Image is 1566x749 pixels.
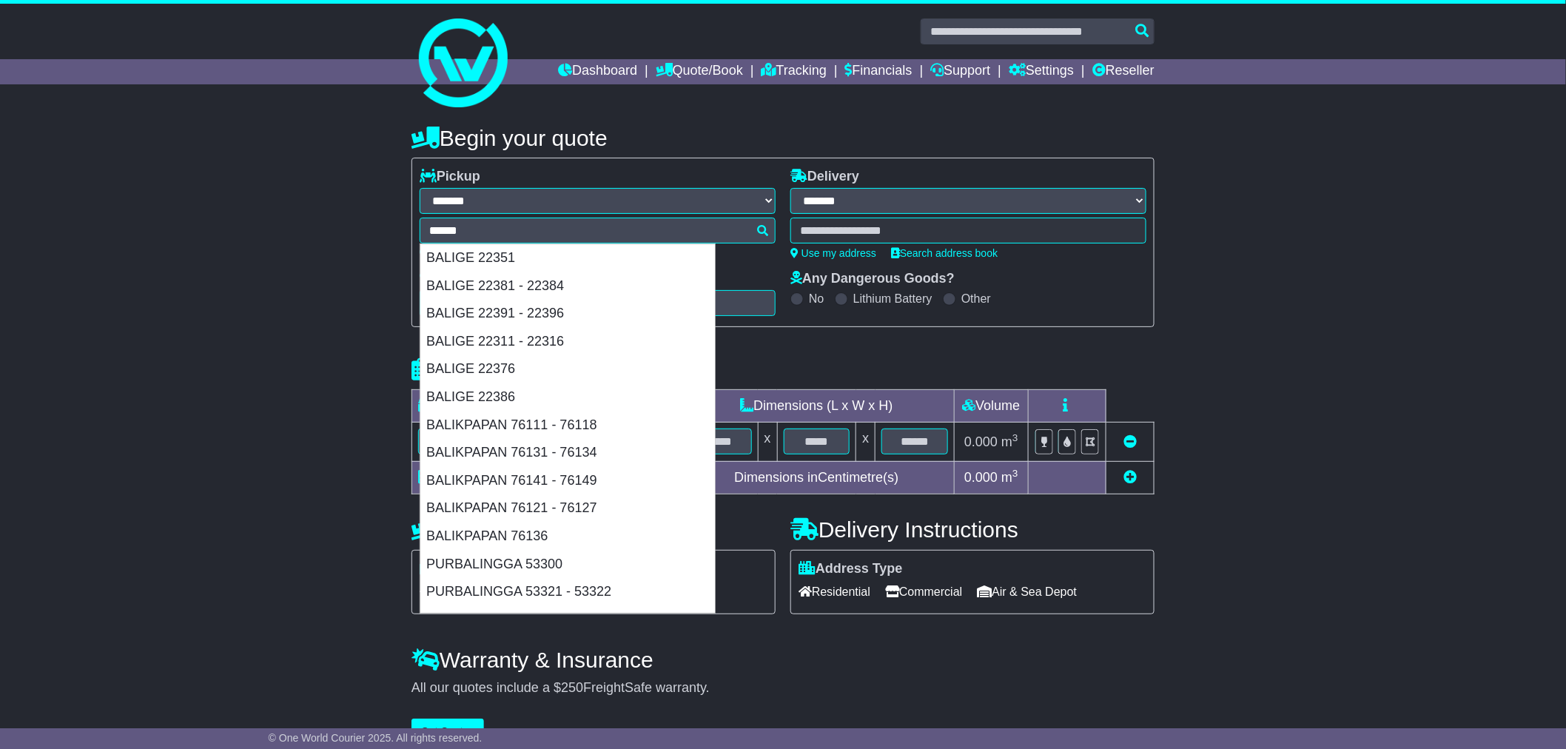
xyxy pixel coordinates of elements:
[856,423,876,461] td: x
[420,355,715,383] div: BALIGE 22376
[420,169,480,185] label: Pickup
[420,218,776,243] typeahead: Please provide city
[1012,468,1018,479] sup: 3
[978,580,1078,603] span: Air & Sea Depot
[561,680,583,695] span: 250
[420,300,715,328] div: BALIGE 22391 - 22396
[1123,470,1137,485] a: Add new item
[411,517,776,542] h4: Pickup Instructions
[420,578,715,606] div: PURBALINGGA 53321 - 53322
[420,606,715,634] div: PURBALINGGA 53351 - 53357
[885,580,962,603] span: Commercial
[411,719,484,745] button: Get Quotes
[420,523,715,551] div: BALIKPAPAN 76136
[799,561,903,577] label: Address Type
[964,434,998,449] span: 0.000
[1123,434,1137,449] a: Remove this item
[411,126,1155,150] h4: Begin your quote
[1001,434,1018,449] span: m
[964,470,998,485] span: 0.000
[412,461,536,494] td: Total
[420,467,715,495] div: BALIKPAPAN 76141 - 76149
[1012,432,1018,443] sup: 3
[420,272,715,300] div: BALIGE 22381 - 22384
[790,517,1155,542] h4: Delivery Instructions
[790,247,876,259] a: Use my address
[420,494,715,523] div: BALIKPAPAN 76121 - 76127
[420,328,715,356] div: BALIGE 22311 - 22316
[420,412,715,440] div: BALIKPAPAN 76111 - 76118
[961,292,991,306] label: Other
[758,423,777,461] td: x
[845,59,913,84] a: Financials
[954,390,1028,423] td: Volume
[679,461,954,494] td: Dimensions in Centimetre(s)
[411,648,1155,672] h4: Warranty & Insurance
[1001,470,1018,485] span: m
[420,439,715,467] div: BALIKPAPAN 76131 - 76134
[1092,59,1155,84] a: Reseller
[1009,59,1074,84] a: Settings
[412,390,536,423] td: Type
[420,383,715,412] div: BALIGE 22386
[558,59,637,84] a: Dashboard
[269,732,483,744] span: © One World Courier 2025. All rights reserved.
[411,357,597,382] h4: Package details |
[809,292,824,306] label: No
[420,551,715,579] div: PURBALINGGA 53300
[930,59,990,84] a: Support
[799,580,870,603] span: Residential
[656,59,743,84] a: Quote/Book
[411,680,1155,696] div: All our quotes include a $ FreightSafe warranty.
[790,271,955,287] label: Any Dangerous Goods?
[762,59,827,84] a: Tracking
[891,247,998,259] a: Search address book
[679,390,954,423] td: Dimensions (L x W x H)
[790,169,859,185] label: Delivery
[420,244,715,272] div: BALIGE 22351
[853,292,932,306] label: Lithium Battery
